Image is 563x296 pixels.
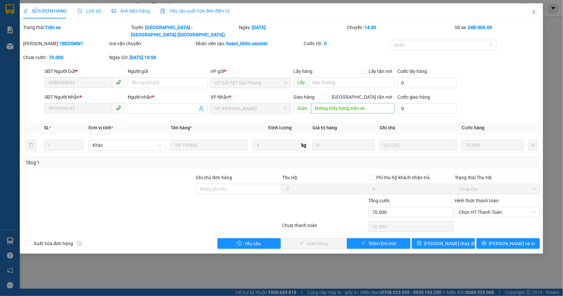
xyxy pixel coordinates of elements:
[131,25,225,37] b: [GEOGRAPHIC_DATA] - [GEOGRAPHIC_DATA] ([GEOGRAPHIC_DATA])
[112,9,116,13] span: picture
[215,104,287,114] span: VP Bảo Hà
[160,8,230,14] span: Yêu cầu xuất hóa đơn điện tử
[199,106,204,111] span: user-add
[397,78,457,88] input: Cước lấy hàng
[454,24,541,38] div: Số xe:
[92,140,161,150] span: Khác
[361,241,366,246] span: plus
[160,9,166,14] img: icon
[238,24,346,38] div: Ngày:
[77,241,82,246] span: info-circle
[237,241,242,246] span: exclamation-circle
[525,3,543,22] button: Close
[226,41,268,46] b: hoant_hhhn.saoviet
[268,125,292,130] span: Định lượng
[196,175,232,180] label: Ghi chú đơn hàng
[397,69,427,74] label: Cước lấy hàng
[346,24,454,38] div: Chuyến:
[377,121,459,134] th: Ghi chú
[31,240,76,247] span: Xuất hóa đơn hàng
[211,68,291,75] div: VP gửi
[215,78,287,88] span: VP Gửi 787 Giải Phóng
[311,103,395,114] input: Dọc đường
[412,238,475,249] button: save[PERSON_NAME] thay đổi
[477,238,540,249] button: printer[PERSON_NAME] và In
[26,140,36,150] button: delete
[45,68,125,75] div: SĐT Người Gửi
[313,140,375,150] input: 0
[211,94,229,100] span: VP Nhận
[59,41,83,46] b: 1BEDSWN1
[22,24,130,38] div: Trạng thái:
[116,105,121,111] span: phone
[116,80,121,85] span: phone
[309,77,395,88] input: Dọc đường
[44,125,49,130] span: SL
[294,103,311,114] span: Giao
[531,10,537,15] span: close
[23,8,67,14] span: SỬA ĐƠN HÀNG
[281,222,368,233] div: Chưa thanh toán
[128,93,208,101] div: Người nhận
[368,240,396,247] span: Thêm ĐH mới
[294,94,315,100] span: Giao hàng
[282,175,297,180] span: Thu Hộ
[397,94,430,100] label: Cước giao hàng
[424,240,477,247] span: [PERSON_NAME] thay đổi
[245,240,261,247] span: Yêu cầu
[23,54,108,61] div: Chưa cước :
[529,140,537,150] button: plus
[45,93,125,101] div: SĐT Người Nhận
[462,140,524,150] input: 0
[196,40,302,47] div: Nhân viên tạo:
[462,125,485,130] span: Cước hàng
[397,103,457,114] input: Cước giao hàng
[468,25,492,30] b: 24B-006.09
[109,40,194,47] div: Gói vận chuyển:
[301,140,307,150] span: kg
[171,140,248,150] input: VD: Bàn, Ghế
[455,198,499,203] label: Hình thức thanh toán
[252,25,266,30] b: [DATE]
[196,184,281,194] input: Ghi chú đơn hàng
[23,40,108,47] div: [PERSON_NAME]:
[304,40,389,47] div: Cước rồi :
[130,24,238,38] div: Tuyến:
[459,184,536,194] span: Chưa thu
[347,238,410,249] button: plusThêm ĐH mới
[23,9,28,13] span: edit
[112,8,150,14] span: Ảnh kiện hàng
[366,68,395,75] span: Lấy tận nơi
[455,174,540,181] div: Trạng thái Thu Hộ
[282,238,346,249] button: checkGiao hàng
[313,125,337,130] span: Giá trị hàng
[217,238,281,249] button: exclamation-circleYêu cầu
[374,174,433,181] span: Phí thu hộ khách nhận trả
[78,9,82,13] span: clock-circle
[49,55,63,60] b: 70.000
[294,69,313,74] span: Lấy hàng
[489,240,535,247] span: [PERSON_NAME] và In
[88,125,113,130] span: Đơn vị tính
[380,140,457,150] input: Ghi Chú
[364,25,376,30] b: 14:30
[45,25,61,30] b: Trên xe
[109,54,194,61] div: Ngày GD:
[294,77,309,88] span: Lấy
[26,159,217,166] div: Tổng: 1
[324,41,327,46] b: 0
[417,241,422,246] span: save
[329,93,395,101] span: [GEOGRAPHIC_DATA] tận nơi
[78,8,101,14] span: Lịch sử
[482,241,486,246] span: printer
[369,198,390,203] span: Tổng cước
[171,125,192,130] span: Tên hàng
[128,68,208,75] div: Người gửi
[129,55,156,60] b: [DATE] 10:58
[459,207,536,217] span: Chọn HT Thanh Toán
